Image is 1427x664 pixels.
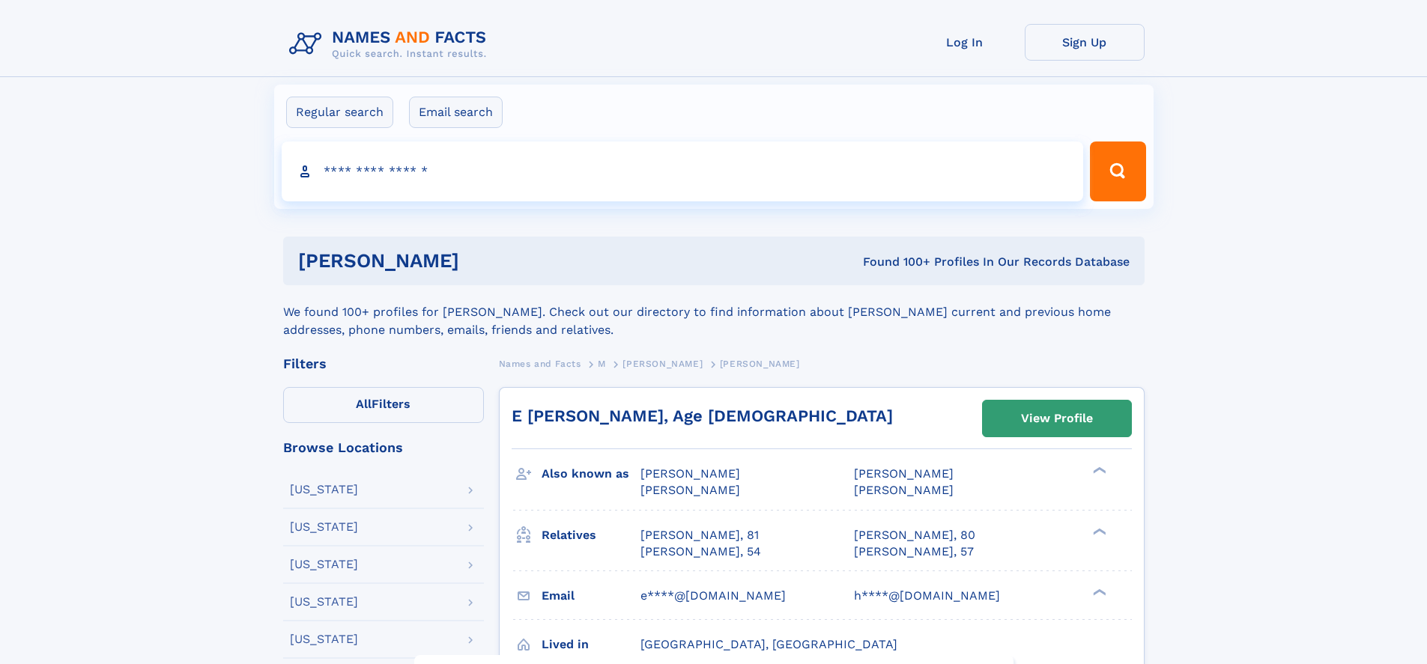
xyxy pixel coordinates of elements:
[640,527,759,543] a: [PERSON_NAME], 81
[1090,141,1145,201] button: Search Button
[983,400,1131,436] a: View Profile
[409,97,503,128] label: Email search
[298,252,661,270] h1: [PERSON_NAME]
[512,406,893,425] a: E [PERSON_NAME], Age [DEMOGRAPHIC_DATA]
[640,466,740,481] span: [PERSON_NAME]
[854,543,974,560] a: [PERSON_NAME], 57
[283,357,484,371] div: Filters
[720,359,800,369] span: [PERSON_NAME]
[356,397,372,411] span: All
[1025,24,1145,61] a: Sign Up
[542,523,640,548] h3: Relatives
[542,461,640,487] h3: Also known as
[905,24,1025,61] a: Log In
[640,543,761,560] a: [PERSON_NAME], 54
[1021,401,1093,436] div: View Profile
[622,359,703,369] span: [PERSON_NAME]
[283,387,484,423] label: Filters
[1089,526,1107,536] div: ❯
[283,24,499,64] img: Logo Names and Facts
[286,97,393,128] label: Regular search
[290,484,358,496] div: [US_STATE]
[290,521,358,533] div: [US_STATE]
[622,354,703,373] a: [PERSON_NAME]
[1089,587,1107,597] div: ❯
[598,354,606,373] a: M
[1089,466,1107,475] div: ❯
[542,583,640,609] h3: Email
[598,359,606,369] span: M
[283,441,484,454] div: Browse Locations
[854,483,954,497] span: [PERSON_NAME]
[290,596,358,608] div: [US_STATE]
[290,558,358,570] div: [US_STATE]
[290,633,358,645] div: [US_STATE]
[282,141,1084,201] input: search input
[854,527,975,543] a: [PERSON_NAME], 80
[283,285,1145,339] div: We found 100+ profiles for [PERSON_NAME]. Check out our directory to find information about [PERS...
[542,632,640,657] h3: Lived in
[640,637,897,651] span: [GEOGRAPHIC_DATA], [GEOGRAPHIC_DATA]
[661,254,1130,270] div: Found 100+ Profiles In Our Records Database
[854,466,954,481] span: [PERSON_NAME]
[640,483,740,497] span: [PERSON_NAME]
[499,354,581,373] a: Names and Facts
